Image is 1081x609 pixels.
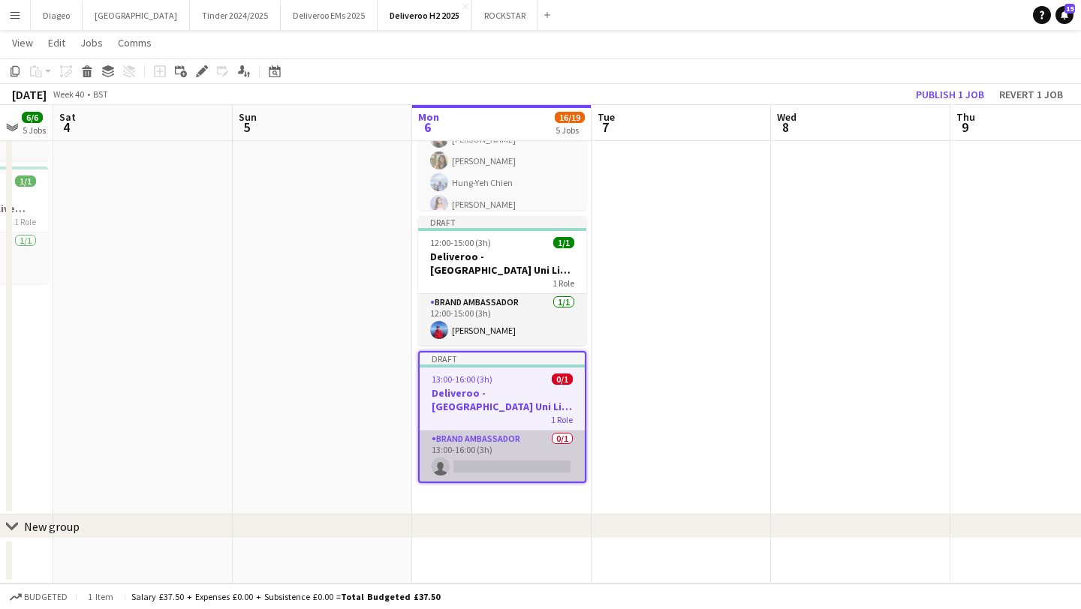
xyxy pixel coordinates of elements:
[131,591,440,602] div: Salary £37.50 + Expenses £0.00 + Subsistence £0.00 =
[418,216,586,228] div: Draft
[14,216,36,227] span: 1 Role
[57,118,76,136] span: 4
[420,430,585,481] app-card-role: Brand Ambassador0/113:00-16:00 (3h)
[775,118,796,136] span: 8
[555,112,585,123] span: 16/19
[430,237,491,248] span: 12:00-15:00 (3h)
[1064,4,1075,13] span: 19
[341,591,440,602] span: Total Budgeted £37.50
[80,36,103,49] span: Jobs
[1055,6,1073,24] a: 19
[432,373,492,385] span: 13:00-16:00 (3h)
[12,36,33,49] span: View
[418,294,586,345] app-card-role: Brand Ambassador1/112:00-15:00 (3h)[PERSON_NAME]
[6,33,39,52] a: View
[236,118,257,136] span: 5
[22,112,43,123] span: 6/6
[190,1,281,30] button: Tinder 2024/2025
[418,351,586,483] app-job-card: Draft13:00-16:00 (3h)0/1Deliveroo - [GEOGRAPHIC_DATA] Uni Live Event SBA1 RoleBrand Ambassador0/1...
[378,1,472,30] button: Deliveroo H2 2025
[777,110,796,124] span: Wed
[553,237,574,248] span: 1/1
[118,36,152,49] span: Comms
[910,85,990,104] button: Publish 1 job
[48,36,65,49] span: Edit
[418,110,439,124] span: Mon
[42,33,71,52] a: Edit
[420,386,585,413] h3: Deliveroo - [GEOGRAPHIC_DATA] Uni Live Event SBA
[93,88,108,100] div: BST
[239,110,257,124] span: Sun
[74,33,109,52] a: Jobs
[556,124,584,136] div: 5 Jobs
[31,1,83,30] button: Diageo
[24,592,68,602] span: Budgeted
[24,519,80,534] div: New group
[416,118,439,136] span: 6
[12,87,47,102] div: [DATE]
[553,277,574,289] span: 1 Role
[552,373,573,385] span: 0/1
[83,591,119,602] span: 1 item
[954,118,975,136] span: 9
[472,1,538,30] button: ROCKSTAR
[50,88,87,100] span: Week 40
[59,110,76,124] span: Sat
[83,1,190,30] button: [GEOGRAPHIC_DATA]
[281,1,378,30] button: Deliveroo EMs 2025
[418,216,586,345] app-job-card: Draft12:00-15:00 (3h)1/1Deliveroo - [GEOGRAPHIC_DATA] Uni Live Event SBA1 RoleBrand Ambassador1/1...
[23,124,46,136] div: 5 Jobs
[551,414,573,425] span: 1 Role
[8,589,70,605] button: Budgeted
[112,33,158,52] a: Comms
[595,118,615,136] span: 7
[993,85,1069,104] button: Revert 1 job
[598,110,615,124] span: Tue
[420,352,585,364] div: Draft
[956,110,975,124] span: Thu
[418,250,586,277] h3: Deliveroo - [GEOGRAPHIC_DATA] Uni Live Event SBA
[15,175,36,187] span: 1/1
